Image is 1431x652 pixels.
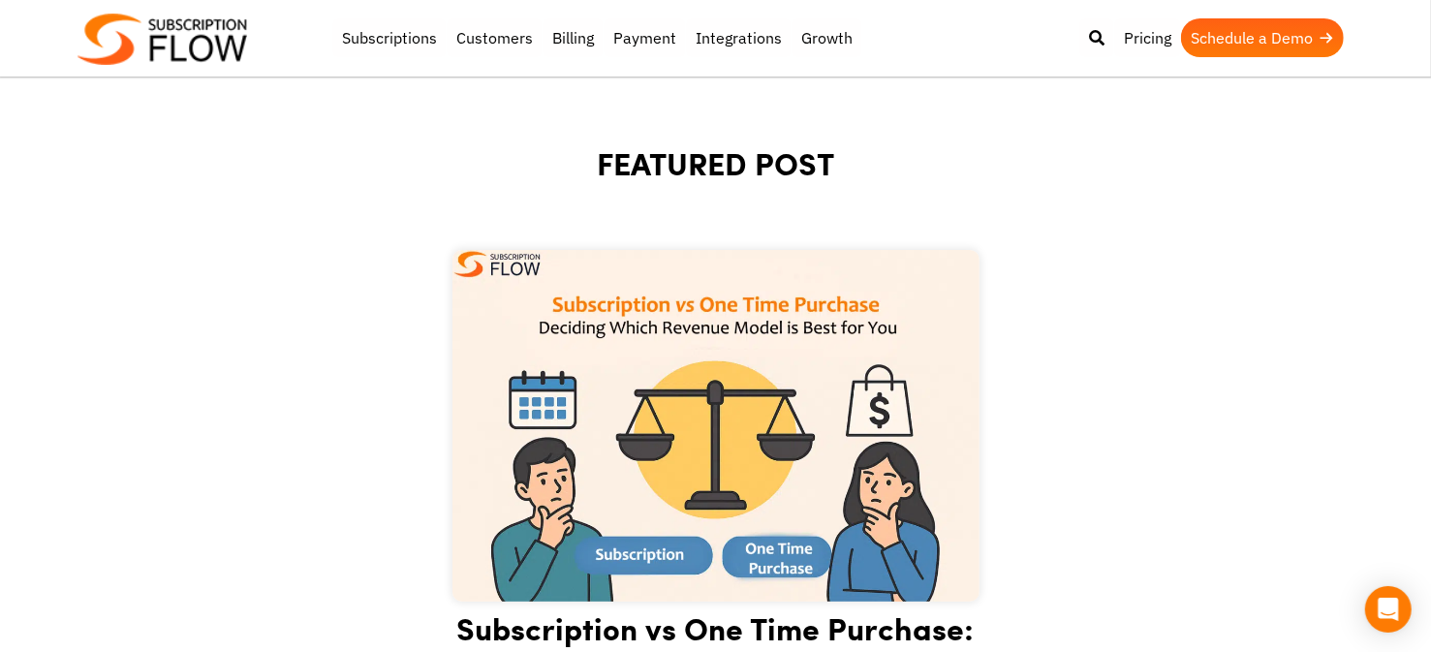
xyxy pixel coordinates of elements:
[1114,18,1181,57] a: Pricing
[135,143,1297,231] h1: FEATURED POST
[604,18,686,57] a: Payment
[1181,18,1344,57] a: Schedule a Demo
[686,18,792,57] a: Integrations
[1365,586,1412,633] div: Open Intercom Messenger
[792,18,862,57] a: Growth
[452,250,980,602] img: Subscription vs One Time Purchase
[543,18,604,57] a: Billing
[447,18,543,57] a: Customers
[332,18,447,57] a: Subscriptions
[78,14,247,65] img: Subscriptionflow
